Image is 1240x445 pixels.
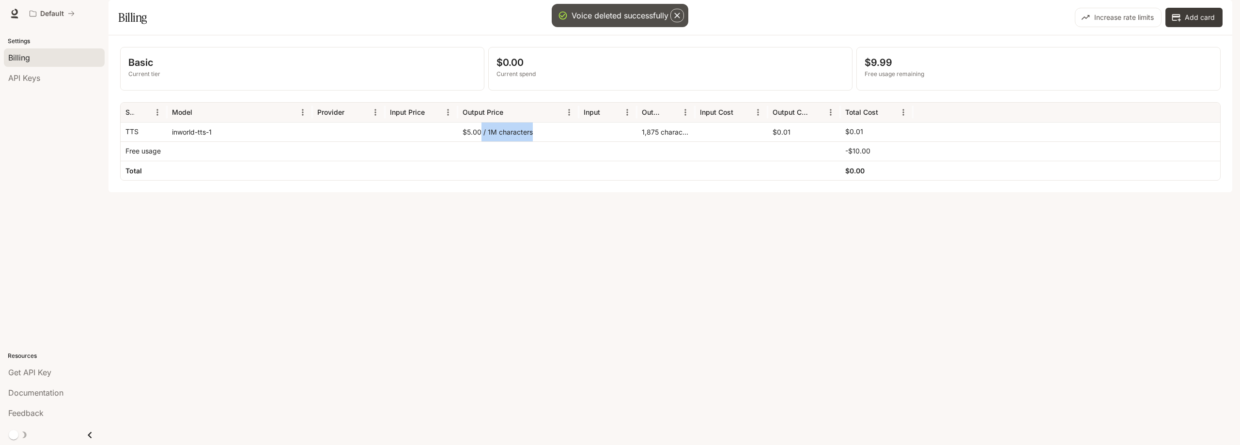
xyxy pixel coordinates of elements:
[845,108,878,116] div: Total Cost
[620,105,635,120] button: Menu
[896,105,911,120] button: Menu
[463,108,503,116] div: Output Price
[845,166,865,176] h6: $0.00
[25,4,79,23] button: All workspaces
[773,108,808,116] div: Output Cost
[845,127,863,137] p: $0.01
[295,105,310,120] button: Menu
[496,55,844,70] p: $0.00
[1075,8,1162,27] button: Increase rate limits
[368,105,383,120] button: Menu
[637,122,695,141] div: 1,875 characters
[167,122,312,141] div: inworld-tts-1
[584,108,600,116] div: Input
[125,146,161,156] p: Free usage
[125,166,142,176] h6: Total
[426,105,440,120] button: Sort
[496,70,844,78] p: Current spend
[823,105,838,120] button: Menu
[751,105,765,120] button: Menu
[172,108,192,116] div: Model
[150,105,165,120] button: Menu
[809,105,823,120] button: Sort
[572,10,668,21] div: Voice deleted successfully
[664,105,678,120] button: Sort
[136,105,150,120] button: Sort
[125,108,135,116] div: Service
[642,108,663,116] div: Output
[601,105,616,120] button: Sort
[678,105,693,120] button: Menu
[317,108,344,116] div: Provider
[118,8,147,27] h1: Billing
[128,70,476,78] p: Current tier
[865,55,1212,70] p: $9.99
[193,105,208,120] button: Sort
[441,105,455,120] button: Menu
[1165,8,1223,27] button: Add card
[879,105,894,120] button: Sort
[865,70,1212,78] p: Free usage remaining
[40,10,64,18] p: Default
[504,105,519,120] button: Sort
[125,127,139,137] p: TTS
[390,108,425,116] div: Input Price
[128,55,476,70] p: Basic
[458,122,579,141] div: $5.00 / 1M characters
[562,105,576,120] button: Menu
[700,108,733,116] div: Input Cost
[345,105,360,120] button: Sort
[734,105,749,120] button: Sort
[768,122,840,141] div: $0.01
[845,146,870,156] p: -$10.00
